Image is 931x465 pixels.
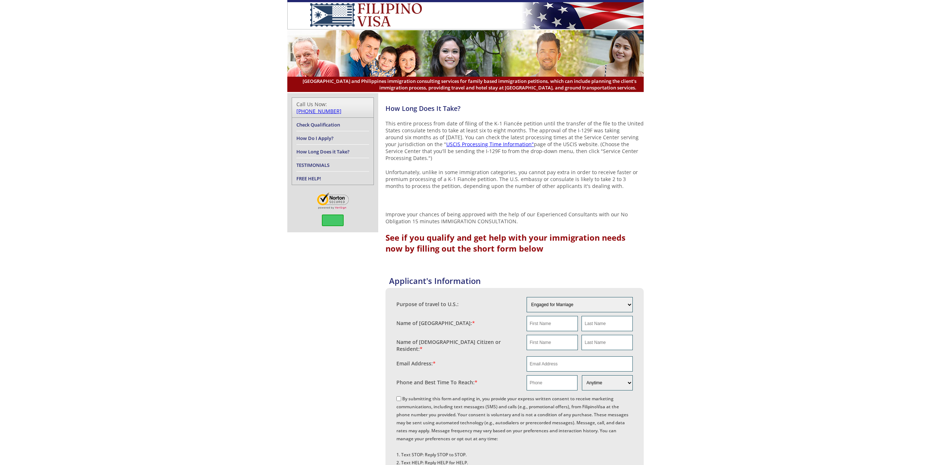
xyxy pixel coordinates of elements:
a: TESTIMONIALS [296,162,329,168]
a: [PHONE_NUMBER] [296,108,341,115]
input: Email Address [527,356,633,372]
input: First Name [527,316,578,331]
strong: See if you qualify and get help with your immigration needs now by filling out the short form below [385,232,626,254]
label: Name of [GEOGRAPHIC_DATA]: [396,320,475,326]
select: Phone and Best Reach Time are required. [582,375,633,390]
a: Check Qualification [296,121,340,128]
h4: Applicant's Information [389,275,644,286]
p: Improve your chances of being approved with the help of our Experienced Consultants with our No O... [385,211,644,225]
p: Unfortunately, unlike in some immigration categories, you cannot pay extra in order to receive fa... [385,169,644,189]
p: This entire process from date of filing of the K-1 Fiancée petition until the transfer of the fil... [385,120,644,161]
input: Last Name [582,335,633,350]
a: How Long Does it Take? [296,148,349,155]
div: Call Us Now: [296,101,369,115]
label: Phone and Best Time To Reach: [396,379,478,386]
a: FREE HELP! [296,175,321,182]
label: Email Address: [396,360,436,367]
span: [GEOGRAPHIC_DATA] and Philippines immigration consulting services for family based immigration pe... [295,78,636,91]
label: Purpose of travel to U.S.: [396,301,459,308]
h4: How Long Does It Take? [385,104,644,113]
a: USCIS Processing Time Information" [446,141,534,148]
input: Phone [527,375,578,390]
input: First Name [527,335,578,350]
input: By submitting this form and opting in, you provide your express written consent to receive market... [396,396,401,401]
label: Name of [DEMOGRAPHIC_DATA] Citizen or Resident: [396,338,519,352]
a: How Do I Apply? [296,135,333,141]
input: Last Name [582,316,633,331]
